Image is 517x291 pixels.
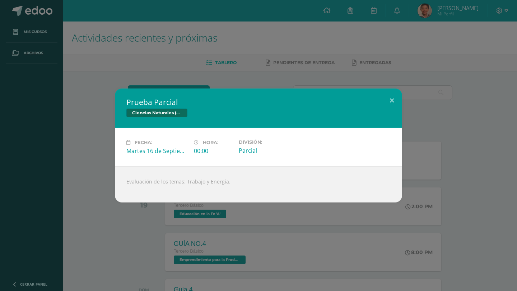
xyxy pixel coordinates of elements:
[194,147,233,155] div: 00:00
[203,140,218,145] span: Hora:
[115,166,402,202] div: Evaluación de los temas: Trabajo y Energía.
[239,139,301,145] label: División:
[126,109,187,117] span: Ciencias Naturales (Física Fundamental)
[239,147,301,154] div: Parcial
[126,147,188,155] div: Martes 16 de Septiembre
[382,89,402,113] button: Close (Esc)
[126,97,391,107] h2: Prueba Parcial
[135,140,152,145] span: Fecha:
